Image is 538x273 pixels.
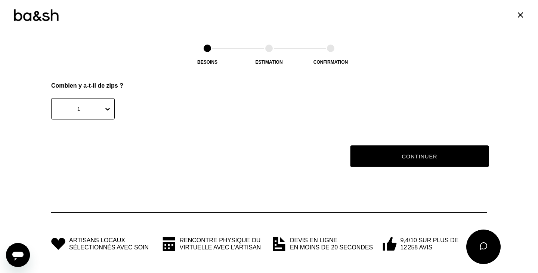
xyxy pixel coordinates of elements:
button: Continuer [350,146,489,167]
div: Estimation [232,60,306,65]
span: Devis en ligne [290,237,373,244]
span: en moins de 20 secondes [290,244,373,251]
span: Rencontre physique ou virtuelle avec l’artisan [180,237,266,251]
iframe: Bouton de lancement de la fenêtre de messagerie [6,243,30,267]
div: Confirmation [293,60,368,65]
span: 9,4/10 sur plus de [401,237,459,244]
span: Artisans locaux [69,237,149,244]
img: Logo ba&sh by Tilli [13,8,59,22]
div: Besoins [170,60,245,65]
span: 12 258 avis [401,244,459,251]
div: 1 [58,106,100,112]
p: Combien y a-t-il de zips ? [51,82,123,89]
span: sélectionnés avec soin [69,244,149,251]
